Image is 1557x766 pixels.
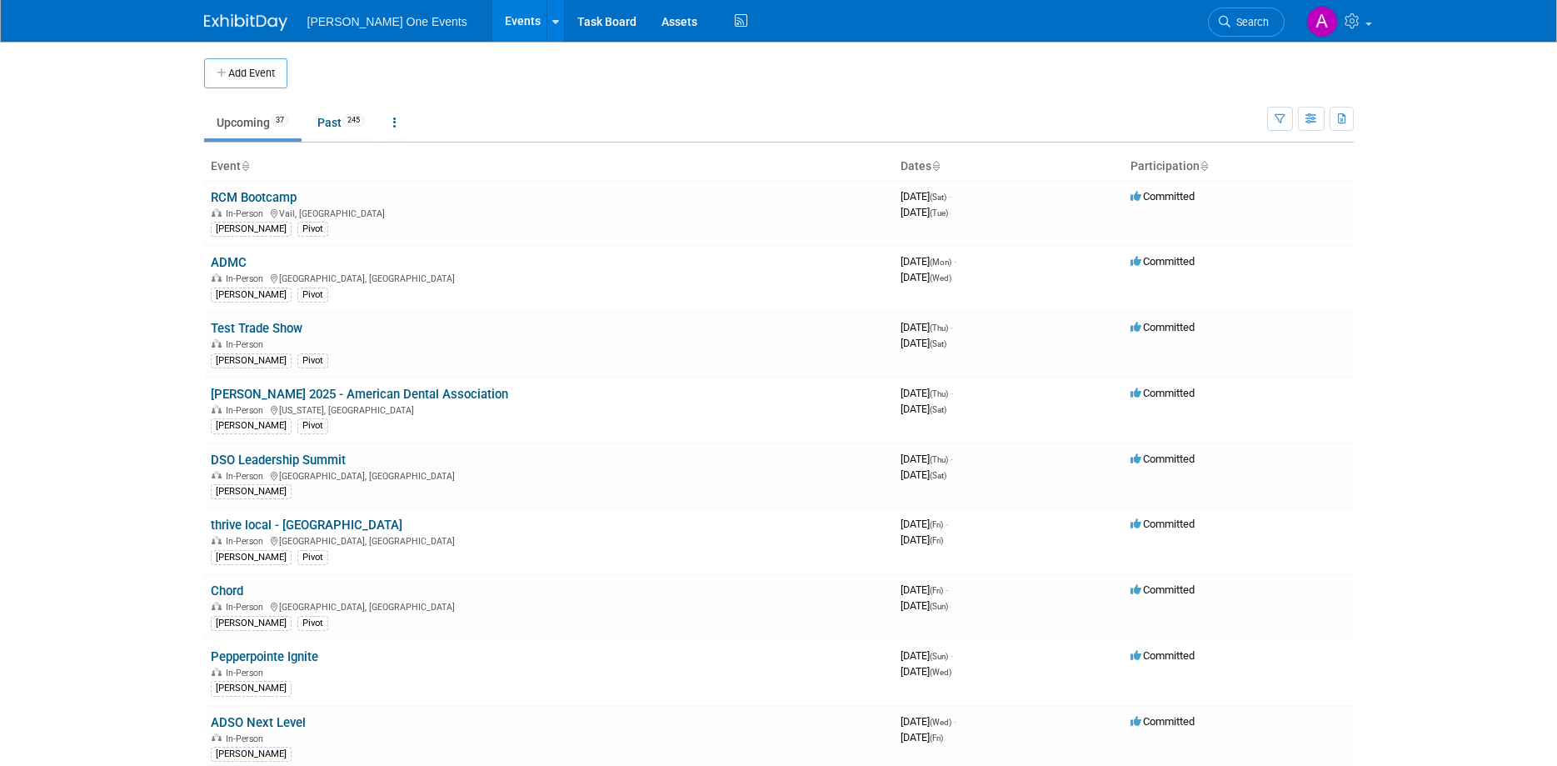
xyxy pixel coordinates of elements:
[297,418,328,433] div: Pivot
[901,453,953,465] span: [DATE]
[1230,16,1269,28] span: Search
[212,602,222,610] img: In-Person Event
[212,733,222,742] img: In-Person Event
[212,536,222,544] img: In-Person Event
[342,114,365,127] span: 245
[204,14,287,31] img: ExhibitDay
[930,718,951,727] span: (Wed)
[901,731,943,743] span: [DATE]
[901,649,953,662] span: [DATE]
[211,271,887,284] div: [GEOGRAPHIC_DATA], [GEOGRAPHIC_DATA]
[297,288,328,303] div: Pivot
[949,190,951,203] span: -
[211,321,302,336] a: Test Trade Show
[930,323,948,333] span: (Thu)
[226,536,268,547] span: In-Person
[930,339,946,348] span: (Sat)
[894,153,1124,181] th: Dates
[1124,153,1354,181] th: Participation
[211,616,292,631] div: [PERSON_NAME]
[951,649,953,662] span: -
[901,715,956,728] span: [DATE]
[1208,8,1285,37] a: Search
[954,715,956,728] span: -
[226,733,268,744] span: In-Person
[1130,453,1195,465] span: Committed
[930,668,951,677] span: (Wed)
[211,468,887,482] div: [GEOGRAPHIC_DATA], [GEOGRAPHIC_DATA]
[901,599,948,612] span: [DATE]
[211,550,292,565] div: [PERSON_NAME]
[211,599,887,613] div: [GEOGRAPHIC_DATA], [GEOGRAPHIC_DATA]
[211,288,292,303] div: [PERSON_NAME]
[930,586,943,595] span: (Fri)
[297,222,328,237] div: Pivot
[226,668,268,678] span: In-Person
[901,321,953,333] span: [DATE]
[901,583,948,596] span: [DATE]
[901,387,953,399] span: [DATE]
[271,114,289,127] span: 37
[226,273,268,284] span: In-Person
[211,484,292,499] div: [PERSON_NAME]
[1306,6,1338,38] img: Amanda Bartschi
[211,418,292,433] div: [PERSON_NAME]
[226,602,268,613] span: In-Person
[1200,159,1208,173] a: Sort by Participation Type
[930,455,948,464] span: (Thu)
[951,387,953,399] span: -
[211,222,292,237] div: [PERSON_NAME]
[1130,583,1195,596] span: Committed
[901,518,948,530] span: [DATE]
[211,206,887,219] div: Vail, [GEOGRAPHIC_DATA]
[1130,190,1195,203] span: Committed
[226,339,268,350] span: In-Person
[226,405,268,416] span: In-Person
[901,206,948,218] span: [DATE]
[212,668,222,676] img: In-Person Event
[305,107,377,138] a: Past245
[901,271,951,283] span: [DATE]
[212,273,222,282] img: In-Person Event
[930,258,951,267] span: (Mon)
[1130,518,1195,530] span: Committed
[307,15,467,28] span: [PERSON_NAME] One Events
[901,468,946,481] span: [DATE]
[226,471,268,482] span: In-Person
[951,453,953,465] span: -
[211,353,292,368] div: [PERSON_NAME]
[211,387,508,402] a: [PERSON_NAME] 2025 - American Dental Association
[212,405,222,413] img: In-Person Event
[931,159,940,173] a: Sort by Start Date
[297,616,328,631] div: Pivot
[901,533,943,546] span: [DATE]
[204,107,302,138] a: Upcoming37
[901,190,951,203] span: [DATE]
[930,652,948,661] span: (Sun)
[211,747,292,762] div: [PERSON_NAME]
[1130,715,1195,728] span: Committed
[211,715,306,730] a: ADSO Next Level
[901,403,946,415] span: [DATE]
[297,550,328,565] div: Pivot
[930,536,943,545] span: (Fri)
[930,193,946,202] span: (Sat)
[930,733,943,743] span: (Fri)
[211,403,887,416] div: [US_STATE], [GEOGRAPHIC_DATA]
[211,453,346,468] a: DSO Leadership Summit
[930,602,948,611] span: (Sun)
[212,208,222,217] img: In-Person Event
[297,353,328,368] div: Pivot
[1130,255,1195,268] span: Committed
[211,583,243,598] a: Chord
[211,649,318,664] a: Pepperpointe Ignite
[1130,649,1195,662] span: Committed
[946,518,948,530] span: -
[204,58,287,88] button: Add Event
[930,471,946,480] span: (Sat)
[211,255,247,270] a: ADMC
[930,405,946,414] span: (Sat)
[226,208,268,219] span: In-Person
[211,190,297,205] a: RCM Bootcamp
[1130,321,1195,333] span: Committed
